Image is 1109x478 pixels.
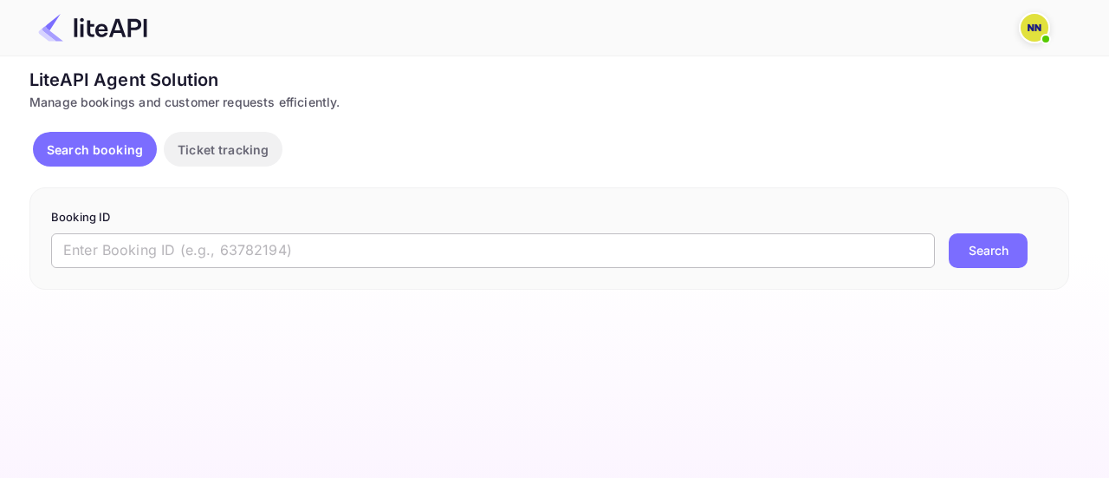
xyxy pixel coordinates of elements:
[1021,14,1048,42] img: N/A N/A
[51,233,935,268] input: Enter Booking ID (e.g., 63782194)
[949,233,1028,268] button: Search
[38,14,147,42] img: LiteAPI Logo
[29,67,1069,93] div: LiteAPI Agent Solution
[29,93,1069,111] div: Manage bookings and customer requests efficiently.
[47,141,143,159] p: Search booking
[178,141,269,159] p: Ticket tracking
[51,209,1047,226] p: Booking ID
